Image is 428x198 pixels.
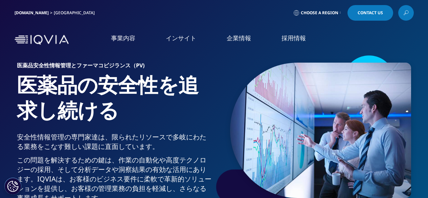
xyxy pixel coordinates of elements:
[301,10,338,16] span: Choose a Region
[227,34,251,42] a: 企業情報
[17,72,211,132] h1: 医薬品の安全性を追求し続ける
[166,34,196,42] a: インサイト
[230,63,411,198] img: 139_reviewing-data-on-screens.jpg
[54,10,97,16] div: [GEOGRAPHIC_DATA]
[111,34,135,42] a: 事業内容
[358,11,383,15] span: Contact Us
[4,178,21,195] button: Cookie 設定
[17,63,211,72] h6: 医薬品安全性情報管理とファーマコビジランス（PV)
[17,132,211,155] p: 安全性情報管理の専門家達は、限られたリソースで多岐にわたる業務をこなす難しい課題に直面しています。
[281,34,306,42] a: 採用情報
[71,24,414,56] nav: Primary
[347,5,393,21] a: Contact Us
[15,10,49,16] a: [DOMAIN_NAME]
